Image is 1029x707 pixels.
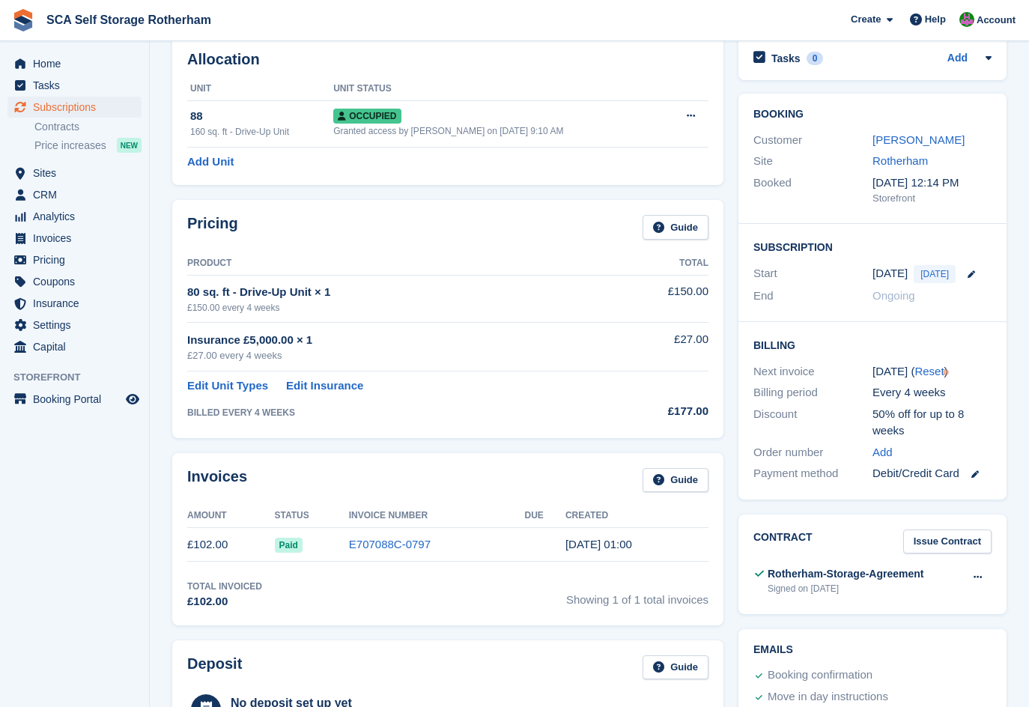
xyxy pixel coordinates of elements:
span: Settings [33,315,123,336]
span: Storefront [13,370,149,385]
td: £150.00 [611,275,708,322]
th: Due [525,504,565,528]
div: Billing period [753,384,872,401]
a: menu [7,249,142,270]
a: Contracts [34,120,142,134]
span: Home [33,53,123,74]
span: Coupons [33,271,123,292]
th: Amount [187,504,275,528]
div: £177.00 [611,403,708,420]
a: Edit Insurance [286,377,363,395]
a: Guide [643,655,708,680]
span: Subscriptions [33,97,123,118]
span: Showing 1 of 1 total invoices [566,580,708,610]
span: Help [925,12,946,27]
div: Debit/Credit Card [872,465,992,482]
a: menu [7,53,142,74]
div: Payment method [753,465,872,482]
span: Capital [33,336,123,357]
div: Discount [753,406,872,440]
span: Invoices [33,228,123,249]
h2: Billing [753,337,992,352]
img: Sarah Race [959,12,974,27]
th: Created [565,504,708,528]
div: Storefront [872,191,992,206]
time: 2025-08-12 00:00:00 UTC [872,265,908,282]
th: Invoice Number [349,504,525,528]
a: Issue Contract [903,530,992,554]
span: Booking Portal [33,389,123,410]
a: menu [7,228,142,249]
td: £27.00 [611,323,708,371]
span: Occupied [333,109,401,124]
a: Add Unit [187,154,234,171]
div: Booking confirmation [768,667,872,685]
a: Price increases NEW [34,137,142,154]
div: NEW [117,138,142,153]
a: Edit Unit Types [187,377,268,395]
h2: Subscription [753,239,992,254]
div: 88 [190,108,333,125]
h2: Pricing [187,215,238,240]
span: [DATE] [914,265,956,283]
a: Preview store [124,390,142,408]
span: Pricing [33,249,123,270]
a: Add [872,444,893,461]
a: Rotherham [872,154,928,167]
span: Create [851,12,881,27]
h2: Invoices [187,468,247,493]
h2: Contract [753,530,813,554]
h2: Tasks [771,52,801,65]
div: Order number [753,444,872,461]
a: menu [7,75,142,96]
a: menu [7,315,142,336]
span: CRM [33,184,123,205]
div: Booked [753,175,872,206]
div: BILLED EVERY 4 WEEKS [187,406,611,419]
div: End [753,288,872,305]
a: menu [7,336,142,357]
a: menu [7,184,142,205]
div: Move in day instructions [768,688,888,706]
a: Add [947,50,968,67]
span: Tasks [33,75,123,96]
div: [DATE] ( ) [872,363,992,380]
div: Site [753,153,872,170]
div: Insurance £5,000.00 × 1 [187,332,611,349]
time: 2025-08-12 00:00:56 UTC [565,538,632,550]
div: 50% off for up to 8 weeks [872,406,992,440]
th: Unit [187,77,333,101]
div: Start [753,265,872,283]
th: Product [187,252,611,276]
a: [PERSON_NAME] [872,133,965,146]
a: menu [7,206,142,227]
div: Every 4 weeks [872,384,992,401]
h2: Deposit [187,655,242,680]
div: £150.00 every 4 weeks [187,301,611,315]
a: menu [7,163,142,183]
div: Signed on [DATE] [768,582,923,595]
a: E707088C-0797 [349,538,431,550]
a: SCA Self Storage Rotherham [40,7,217,32]
span: Paid [275,538,303,553]
span: Sites [33,163,123,183]
div: £27.00 every 4 weeks [187,348,611,363]
span: Account [977,13,1016,28]
div: Granted access by [PERSON_NAME] on [DATE] 9:10 AM [333,124,664,138]
span: Price increases [34,139,106,153]
span: Insurance [33,293,123,314]
a: menu [7,293,142,314]
div: Rotherham-Storage-Agreement [768,566,923,582]
div: 80 sq. ft - Drive-Up Unit × 1 [187,284,611,301]
div: 0 [807,52,824,65]
h2: Allocation [187,51,708,68]
div: [DATE] 12:14 PM [872,175,992,192]
h2: Booking [753,109,992,121]
img: stora-icon-8386f47178a22dfd0bd8f6a31ec36ba5ce8667c1dd55bd0f319d3a0aa187defe.svg [12,9,34,31]
a: Reset [914,365,944,377]
a: Guide [643,468,708,493]
span: Ongoing [872,289,915,302]
div: Customer [753,132,872,149]
a: menu [7,389,142,410]
div: £102.00 [187,593,262,610]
